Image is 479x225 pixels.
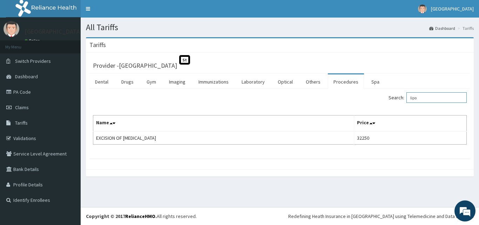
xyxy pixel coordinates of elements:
a: Immunizations [193,74,234,89]
a: Procedures [328,74,364,89]
th: Name [93,115,354,132]
strong: Copyright © 2017 . [86,213,157,219]
div: Redefining Heath Insurance in [GEOGRAPHIC_DATA] using Telemedicine and Data Science! [288,213,474,220]
img: User Image [418,5,427,13]
span: Dashboard [15,73,38,80]
label: Search: [389,92,467,103]
a: Online [25,38,41,43]
span: Claims [15,104,29,111]
img: User Image [4,21,19,37]
div: Chat with us now [36,39,118,48]
span: Tariffs [15,120,28,126]
a: Optical [272,74,298,89]
span: St [179,55,190,65]
a: Drugs [116,74,139,89]
a: RelianceHMO [125,213,155,219]
div: Minimize live chat window [115,4,132,20]
span: Switch Providers [15,58,51,64]
td: 32250 [354,131,467,145]
th: Price [354,115,467,132]
h3: Tariffs [89,42,106,48]
p: [GEOGRAPHIC_DATA] [25,28,82,35]
a: Imaging [163,74,191,89]
a: Gym [141,74,162,89]
img: d_794563401_company_1708531726252_794563401 [13,35,28,53]
textarea: Type your message and hit 'Enter' [4,150,134,175]
a: Others [300,74,326,89]
h3: Provider - [GEOGRAPHIC_DATA] [93,62,177,69]
footer: All rights reserved. [81,207,479,225]
input: Search: [406,92,467,103]
td: EXCISION OF [MEDICAL_DATA] [93,131,354,145]
li: Tariffs [456,25,474,31]
a: Dashboard [429,25,455,31]
a: Laboratory [236,74,270,89]
a: Spa [366,74,385,89]
span: [GEOGRAPHIC_DATA] [431,6,474,12]
a: Dental [89,74,114,89]
span: We're online! [41,68,97,139]
h1: All Tariffs [86,23,474,32]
